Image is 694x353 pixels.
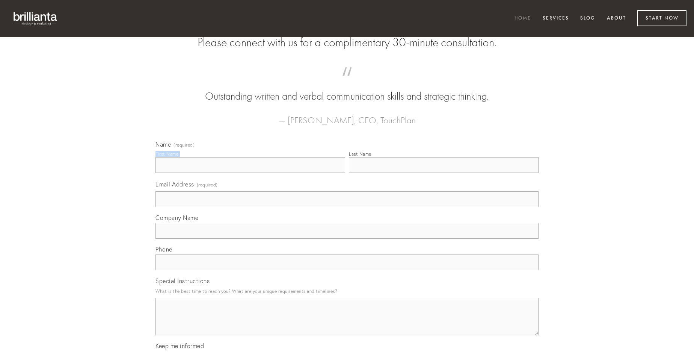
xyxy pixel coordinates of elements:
[155,35,539,50] h2: Please connect with us for a complimentary 30-minute consultation.
[637,10,686,26] a: Start Now
[155,214,198,221] span: Company Name
[155,180,194,188] span: Email Address
[155,342,204,350] span: Keep me informed
[575,12,600,25] a: Blog
[155,151,178,157] div: First Name
[167,74,527,104] blockquote: Outstanding written and verbal communication skills and strategic thinking.
[173,143,195,147] span: (required)
[510,12,536,25] a: Home
[538,12,574,25] a: Services
[155,286,539,296] p: What is the best time to reach you? What are your unique requirements and timelines?
[155,245,172,253] span: Phone
[167,104,527,128] figcaption: — [PERSON_NAME], CEO, TouchPlan
[167,74,527,89] span: “
[602,12,631,25] a: About
[155,141,171,148] span: Name
[197,180,218,190] span: (required)
[155,277,210,285] span: Special Instructions
[8,8,64,29] img: brillianta - research, strategy, marketing
[349,151,371,157] div: Last Name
